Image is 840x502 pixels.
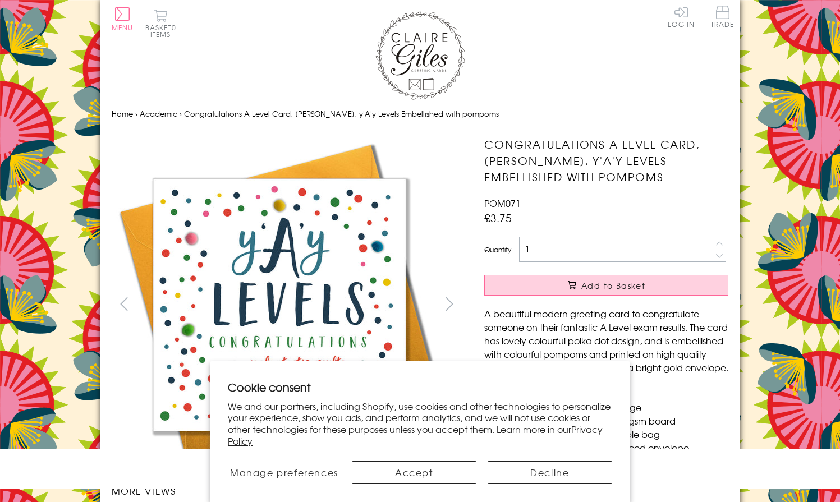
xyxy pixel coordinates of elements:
a: Home [112,108,133,119]
img: Congratulations A Level Card, Dotty, y'A'y Levels Embellished with pompoms [462,136,798,440]
p: A beautiful modern greeting card to congratulate someone on their fantastic A Level exam results.... [484,307,728,374]
button: Menu [112,7,134,31]
button: prev [112,291,137,316]
img: Claire Giles Greetings Cards [375,11,465,100]
button: Manage preferences [228,461,340,484]
span: Manage preferences [230,466,338,479]
span: 0 items [150,22,176,39]
span: POM071 [484,196,521,210]
span: › [135,108,137,119]
a: Privacy Policy [228,422,603,448]
label: Quantity [484,245,511,255]
button: Accept [352,461,476,484]
button: Add to Basket [484,275,728,296]
span: Congratulations A Level Card, [PERSON_NAME], y'A'y Levels Embellished with pompoms [184,108,499,119]
h3: More views [112,484,462,498]
button: Basket0 items [145,9,176,38]
span: Menu [112,22,134,33]
img: Congratulations A Level Card, Dotty, y'A'y Levels Embellished with pompoms [111,136,448,473]
a: Log In [668,6,695,27]
a: Trade [711,6,735,30]
p: We and our partners, including Shopify, use cookies and other technologies to personalize your ex... [228,400,612,447]
span: Add to Basket [581,280,645,291]
button: Decline [488,461,612,484]
nav: breadcrumbs [112,103,729,126]
a: Academic [140,108,177,119]
span: › [180,108,182,119]
h1: Congratulations A Level Card, [PERSON_NAME], y'A'y Levels Embellished with pompoms [484,136,728,185]
span: Trade [711,6,735,27]
button: next [437,291,462,316]
span: £3.75 [484,210,512,225]
h2: Cookie consent [228,379,612,395]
